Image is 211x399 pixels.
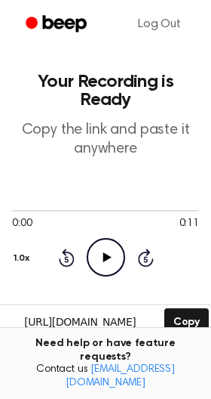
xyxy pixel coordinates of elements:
a: [EMAIL_ADDRESS][DOMAIN_NAME] [66,364,175,388]
span: 0:11 [179,216,199,232]
a: Log Out [123,6,196,42]
h1: Your Recording is Ready [12,73,199,109]
button: 1.0x [12,246,35,271]
span: 0:00 [12,216,32,232]
span: Contact us [9,363,202,390]
a: Beep [15,10,100,39]
button: Copy [164,308,209,336]
p: Copy the link and paste it anywhere [12,121,199,159]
